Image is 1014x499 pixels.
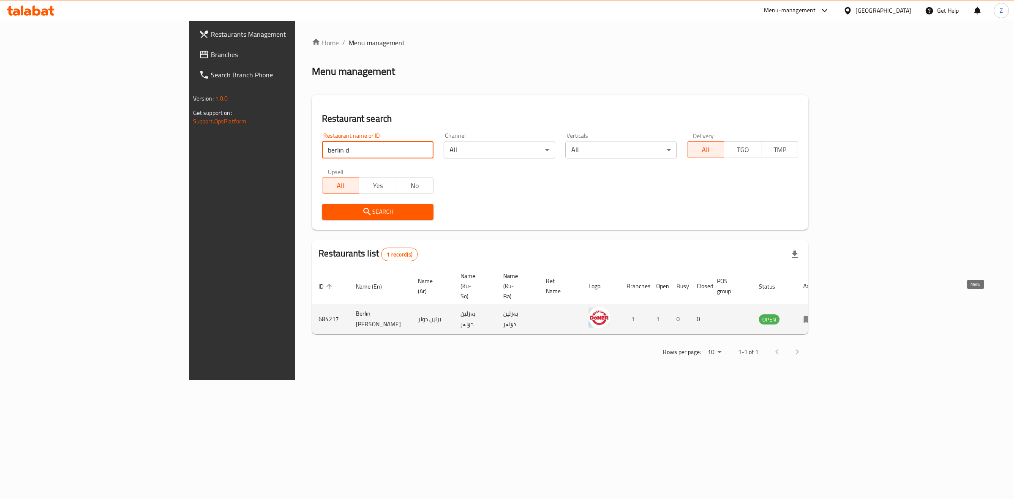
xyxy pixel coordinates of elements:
h2: Menu management [312,65,395,78]
span: ID [319,281,335,292]
span: Name (En) [356,281,393,292]
a: Branches [192,44,358,65]
td: بەرلین دۆنەر [454,304,496,334]
th: Logo [582,268,620,304]
span: Search Branch Phone [211,70,352,80]
div: All [444,142,555,158]
span: Menu management [349,38,405,48]
button: Yes [359,177,396,194]
h2: Restaurants list [319,247,418,261]
h2: Restaurant search [322,112,799,125]
span: Branches [211,49,352,60]
button: All [322,177,360,194]
span: Name (Ar) [418,276,444,296]
span: 1 record(s) [382,251,417,259]
div: Total records count [381,248,418,261]
th: Open [649,268,670,304]
th: Branches [620,268,649,304]
span: Search [329,207,427,217]
span: TGO [728,144,758,156]
th: Action [796,268,826,304]
span: No [400,180,430,192]
td: بەرلین دۆنەر [496,304,539,334]
td: 1 [649,304,670,334]
span: Ref. Name [546,276,572,296]
div: [GEOGRAPHIC_DATA] [856,6,911,15]
a: Support.OpsPlatform [193,116,247,127]
span: Status [759,281,786,292]
span: Name (Ku-Ba) [503,271,529,301]
td: 0 [670,304,690,334]
div: Menu-management [764,5,816,16]
button: Search [322,204,433,220]
button: No [396,177,433,194]
span: OPEN [759,315,780,324]
span: Z [1000,6,1003,15]
nav: breadcrumb [312,38,809,48]
td: 1 [620,304,649,334]
td: Berlin [PERSON_NAME] [349,304,411,334]
div: Export file [785,244,805,264]
table: enhanced table [312,268,826,334]
div: OPEN [759,314,780,324]
a: Restaurants Management [192,24,358,44]
span: POS group [717,276,742,296]
span: All [326,180,356,192]
td: 0 [690,304,710,334]
p: Rows per page: [663,347,701,357]
th: Busy [670,268,690,304]
img: Berlin Doner [589,307,610,328]
span: Yes [363,180,393,192]
p: 1-1 of 1 [738,347,758,357]
span: Name (Ku-So) [461,271,486,301]
span: Version: [193,93,214,104]
button: TGO [724,141,761,158]
span: All [691,144,721,156]
span: Restaurants Management [211,29,352,39]
div: Rows per page: [704,346,725,359]
input: Search for restaurant name or ID.. [322,142,433,158]
span: Get support on: [193,107,232,118]
button: TMP [761,141,799,158]
button: All [687,141,725,158]
a: Search Branch Phone [192,65,358,85]
div: All [565,142,677,158]
label: Delivery [693,133,714,139]
th: Closed [690,268,710,304]
label: Upsell [328,169,343,175]
span: 1.0.0 [215,93,228,104]
span: TMP [765,144,795,156]
td: برلين دونر [411,304,454,334]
